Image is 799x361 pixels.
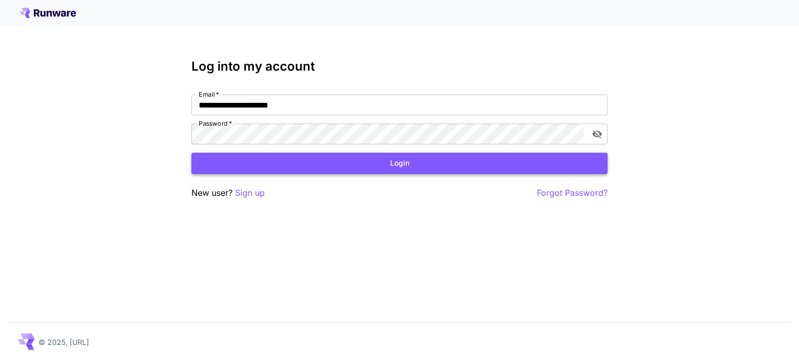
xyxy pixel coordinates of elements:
button: Login [191,153,608,174]
p: New user? [191,186,265,199]
h3: Log into my account [191,59,608,74]
button: Sign up [235,186,265,199]
button: toggle password visibility [588,125,607,143]
label: Email [199,90,219,99]
button: Forgot Password? [537,186,608,199]
p: © 2025, [URL] [38,337,89,347]
label: Password [199,119,232,128]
